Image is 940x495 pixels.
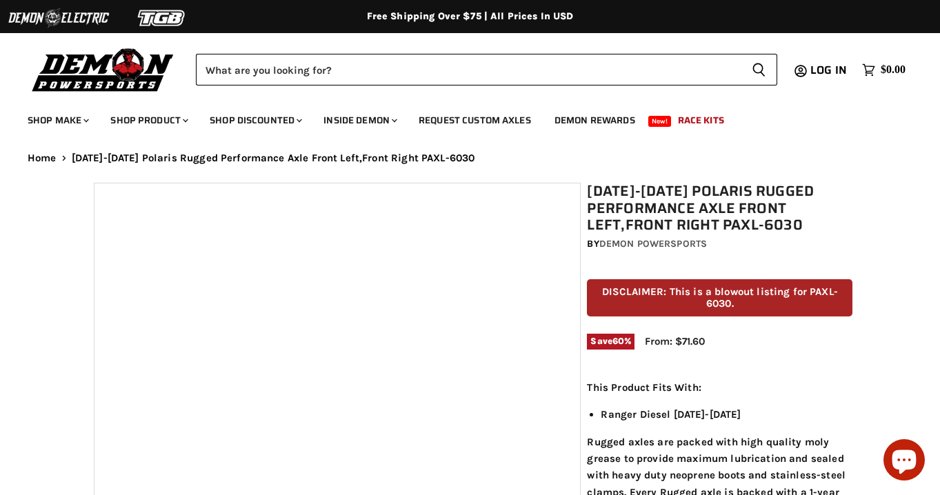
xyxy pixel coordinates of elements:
[648,116,672,127] span: New!
[196,54,777,85] form: Product
[544,106,646,134] a: Demon Rewards
[17,101,902,134] ul: Main menu
[612,336,624,346] span: 60
[17,106,97,134] a: Shop Make
[668,106,734,134] a: Race Kits
[804,64,855,77] a: Log in
[601,406,852,423] li: Ranger Diesel [DATE]-[DATE]
[587,236,852,252] div: by
[855,60,912,80] a: $0.00
[100,106,197,134] a: Shop Product
[587,334,634,349] span: Save %
[587,183,852,234] h1: [DATE]-[DATE] Polaris Rugged Performance Axle Front Left,Front Right PAXL-6030
[879,439,929,484] inbox-online-store-chat: Shopify online store chat
[599,238,707,250] a: Demon Powersports
[881,63,906,77] span: $0.00
[587,279,852,317] p: DISCLAIMER: This is a blowout listing for PAXL-6030.
[587,379,852,396] p: This Product Fits With:
[110,5,214,31] img: TGB Logo 2
[72,152,475,164] span: [DATE]-[DATE] Polaris Rugged Performance Axle Front Left,Front Right PAXL-6030
[408,106,541,134] a: Request Custom Axles
[313,106,406,134] a: Inside Demon
[196,54,741,85] input: Search
[645,335,705,347] span: From: $71.60
[28,152,57,164] a: Home
[7,5,110,31] img: Demon Electric Logo 2
[741,54,777,85] button: Search
[199,106,310,134] a: Shop Discounted
[810,61,847,79] span: Log in
[28,45,179,94] img: Demon Powersports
